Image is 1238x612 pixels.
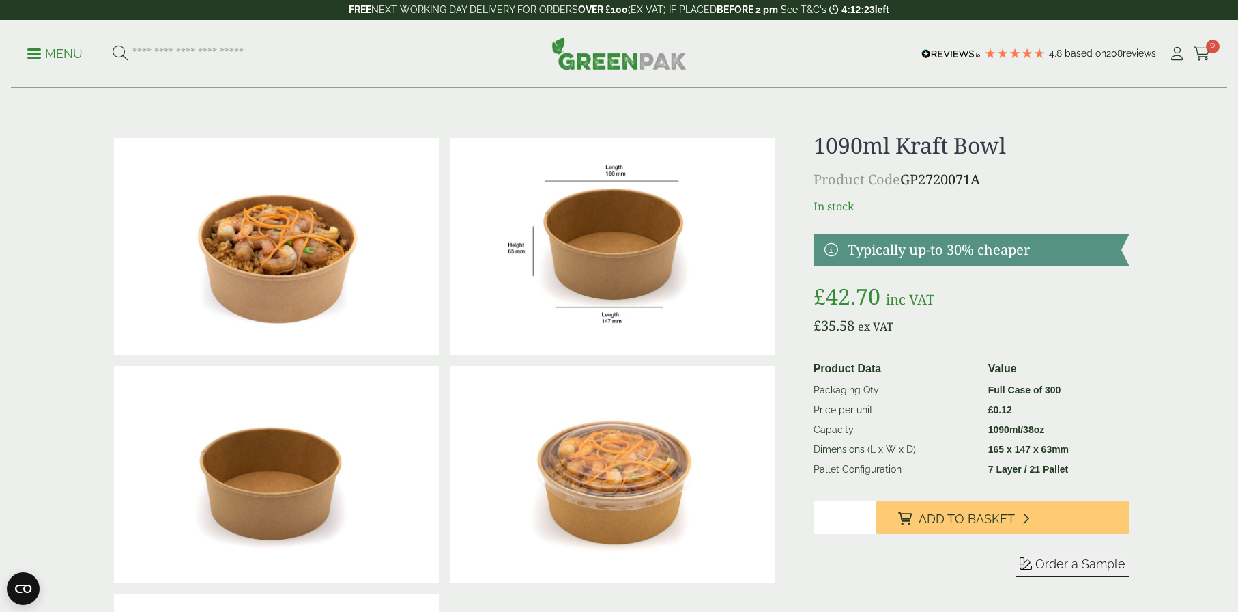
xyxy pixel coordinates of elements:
strong: Full Case of 300 [988,385,1061,395]
a: See T&C's [781,4,826,15]
img: GreenPak Supplies [551,37,687,70]
td: Dimensions (L x W x D) [808,440,983,460]
span: 208 [1106,48,1123,59]
bdi: 35.58 [814,316,854,335]
button: Open CMP widget [7,572,40,605]
div: 4.79 Stars [984,47,1046,59]
p: Menu [27,46,83,62]
img: Kraft Bowl 1090ml With Prawns And Rice And Lid [450,366,775,583]
strong: 7 Layer / 21 Pallet [988,464,1069,475]
span: £ [814,281,826,311]
span: ex VAT [858,319,893,334]
a: Menu [27,46,83,59]
span: left [875,4,889,15]
img: REVIEWS.io [921,49,981,59]
p: GP2720071A [814,169,1129,190]
button: Add to Basket [876,501,1129,534]
span: 4.8 [1049,48,1065,59]
td: Capacity [808,420,983,440]
span: Order a Sample [1035,557,1125,571]
span: 4:12:23 [841,4,874,15]
strong: 1090ml/38oz [988,424,1045,435]
h1: 1090ml Kraft Bowl [814,133,1129,158]
span: inc VAT [886,290,934,309]
span: Product Code [814,170,900,189]
th: Value [983,358,1124,380]
p: In stock [814,198,1129,214]
strong: BEFORE 2 pm [717,4,778,15]
bdi: 42.70 [814,281,880,311]
i: Cart [1194,47,1211,61]
a: 0 [1194,44,1211,64]
td: Pallet Configuration [808,460,983,479]
strong: FREE [349,4,371,15]
td: Price per unit [808,400,983,420]
img: KraftBowl_1090 [450,138,775,355]
img: Kraft Bowl 1090ml [114,366,439,583]
button: Order a Sample [1016,556,1129,577]
th: Product Data [808,358,983,380]
bdi: 0.12 [988,404,1012,415]
img: Kraft Bowl 1090ml With Prawns And Rice [114,138,439,355]
td: Packaging Qty [808,380,983,401]
strong: 165 x 147 x 63mm [988,444,1069,455]
strong: OVER £100 [578,4,628,15]
span: £ [988,404,994,415]
span: reviews [1123,48,1156,59]
span: £ [814,316,821,335]
span: Based on [1065,48,1106,59]
span: Add to Basket [919,512,1015,527]
i: My Account [1168,47,1185,61]
span: 0 [1206,40,1220,53]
